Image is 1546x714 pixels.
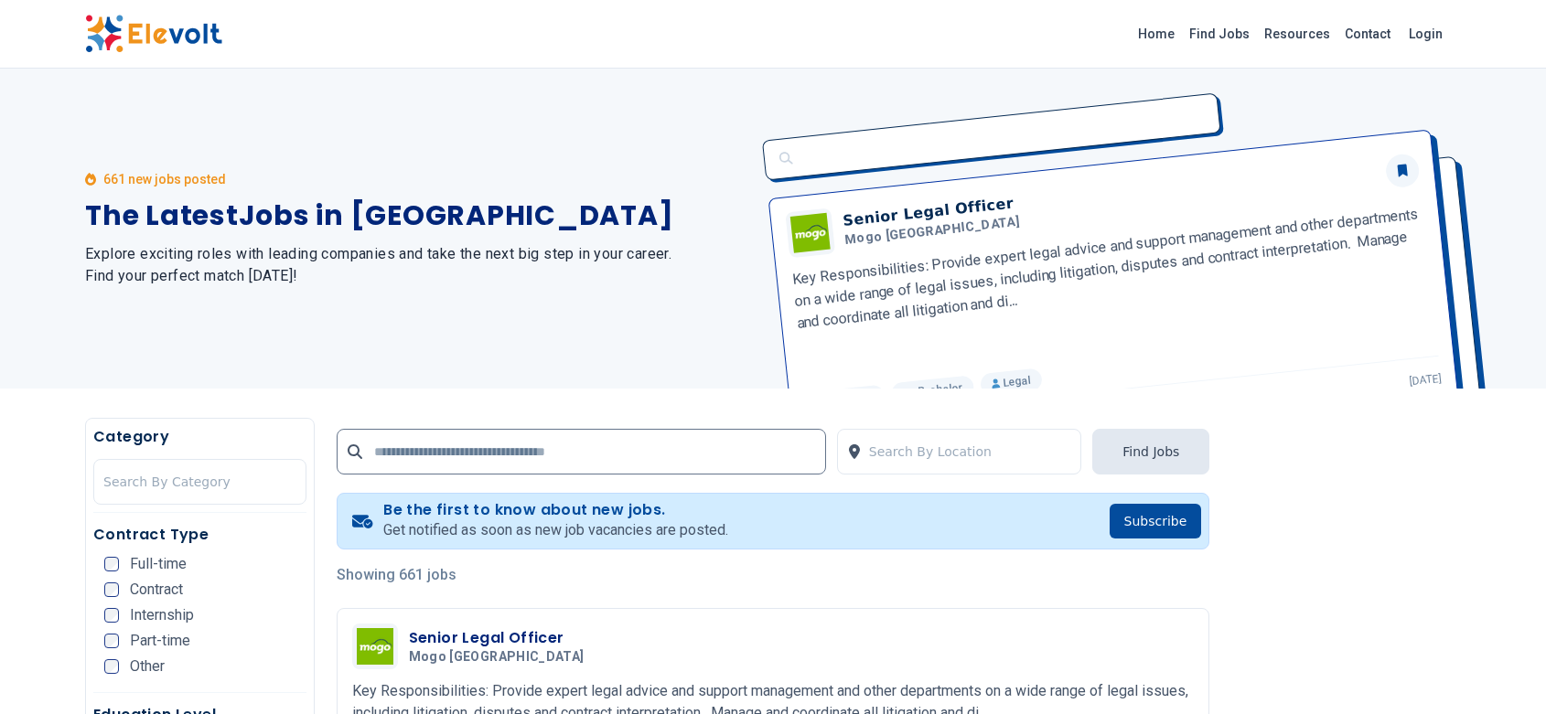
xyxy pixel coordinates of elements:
[383,501,728,519] h4: Be the first to know about new jobs.
[104,582,119,597] input: Contract
[1337,19,1398,48] a: Contact
[1131,19,1182,48] a: Home
[130,608,194,623] span: Internship
[130,659,165,674] span: Other
[104,608,119,623] input: Internship
[104,659,119,674] input: Other
[1182,19,1257,48] a: Find Jobs
[93,426,306,448] h5: Category
[1398,16,1454,52] a: Login
[103,170,226,188] p: 661 new jobs posted
[104,634,119,648] input: Part-time
[85,243,751,287] h2: Explore exciting roles with leading companies and take the next big step in your career. Find you...
[409,627,592,649] h3: Senior Legal Officer
[357,628,393,665] img: Mogo Kenya
[104,557,119,571] input: Full-time
[85,15,222,53] img: Elevolt
[130,557,187,571] span: Full-time
[1110,504,1202,538] button: Subscribe
[130,634,190,648] span: Part-time
[1092,429,1209,474] button: Find Jobs
[1257,19,1337,48] a: Resources
[130,582,183,597] span: Contract
[383,519,728,541] p: Get notified as soon as new job vacancies are posted.
[409,649,585,666] span: Mogo [GEOGRAPHIC_DATA]
[85,199,751,232] h1: The Latest Jobs in [GEOGRAPHIC_DATA]
[337,564,1210,586] p: Showing 661 jobs
[93,524,306,546] h5: Contract Type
